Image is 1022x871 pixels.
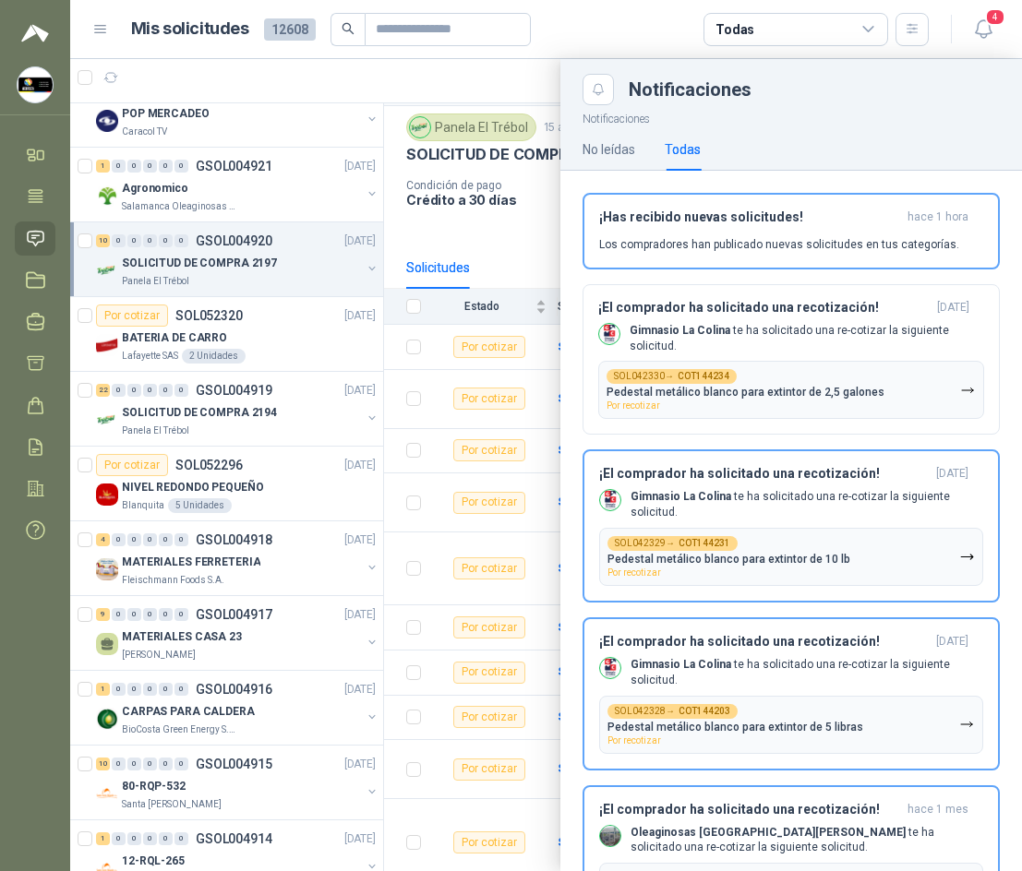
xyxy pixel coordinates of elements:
[599,466,929,482] h3: ¡El comprador ha solicitado una recotización!
[583,449,1000,603] button: ¡El comprador ha solicitado una recotización![DATE] Company LogoGimnasio La Colina te ha solicita...
[607,735,661,746] span: Por recotizar
[583,284,1000,435] button: ¡El comprador ha solicitado una recotización![DATE] Company LogoGimnasio La Colina te ha solicita...
[599,802,900,817] h3: ¡El comprador ha solicitado una recotización!
[583,617,1000,770] button: ¡El comprador ha solicitado una recotización![DATE] Company LogoGimnasio La Colina te ha solicita...
[665,139,701,160] div: Todas
[21,22,49,44] img: Logo peakr
[600,826,620,846] img: Company Logo
[908,802,968,817] span: hace 1 mes
[600,658,620,678] img: Company Logo
[607,553,850,566] p: Pedestal metálico blanco para extintor de 10 lb
[715,19,754,40] div: Todas
[936,466,968,482] span: [DATE]
[631,658,731,671] b: Gimnasio La Colina
[342,22,355,35] span: search
[607,400,660,411] span: Por recotizar
[607,567,661,578] span: Por recotizar
[679,539,730,548] b: COT144231
[936,634,968,650] span: [DATE]
[679,707,730,716] b: COT144203
[583,139,635,160] div: No leídas
[985,8,1005,26] span: 4
[264,18,316,41] span: 12608
[598,300,930,316] h3: ¡El comprador ha solicitado una recotización!
[599,634,929,650] h3: ¡El comprador ha solicitado una recotización!
[631,489,983,520] p: te ha solicitado una re-cotizar la siguiente solicitud.
[18,67,53,102] img: Company Logo
[937,300,969,316] span: [DATE]
[131,16,249,42] h1: Mis solicitudes
[629,80,1000,99] div: Notificaciones
[607,704,738,719] div: SOL042328 →
[607,536,738,551] div: SOL042329 →
[607,386,884,399] p: Pedestal metálico blanco para extintor de 2,5 galones
[908,209,968,225] span: hace 1 hora
[600,490,620,510] img: Company Logo
[583,193,1000,269] button: ¡Has recibido nuevas solicitudes!hace 1 hora Los compradores han publicado nuevas solicitudes en ...
[607,369,737,384] div: SOL042330 →
[599,696,983,754] button: SOL042328→COT144203Pedestal metálico blanco para extintor de 5 librasPor recotizar
[631,490,731,503] b: Gimnasio La Colina
[583,74,614,105] button: Close
[599,528,983,586] button: SOL042329→COT144231Pedestal metálico blanco para extintor de 10 lbPor recotizar
[967,13,1000,46] button: 4
[631,657,983,688] p: te ha solicitado una re-cotizar la siguiente solicitud.
[599,324,619,344] img: Company Logo
[631,826,906,839] b: Oleaginosas [GEOGRAPHIC_DATA][PERSON_NAME]
[630,324,730,337] b: Gimnasio La Colina
[607,721,863,734] p: Pedestal metálico blanco para extintor de 5 libras
[631,825,983,856] p: te ha solicitado una re-cotizar la siguiente solicitud.
[678,372,729,381] b: COT144234
[599,209,900,225] h3: ¡Has recibido nuevas solicitudes!
[560,105,1022,128] p: Notificaciones
[630,323,984,354] p: te ha solicitado una re-cotizar la siguiente solicitud.
[598,361,984,419] button: SOL042330→COT144234Pedestal metálico blanco para extintor de 2,5 galonesPor recotizar
[599,236,959,253] p: Los compradores han publicado nuevas solicitudes en tus categorías.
